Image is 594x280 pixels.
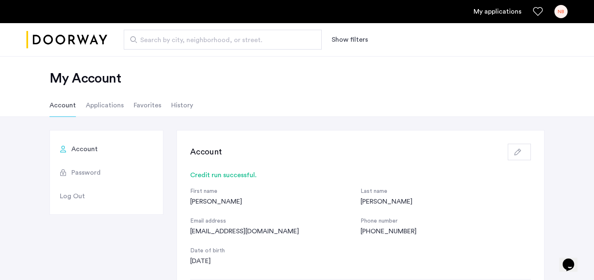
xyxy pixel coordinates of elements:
span: Account [71,144,98,154]
div: Email address [190,216,361,226]
a: Cazamio logo [26,24,107,55]
div: Last name [361,187,531,197]
li: Favorites [134,94,161,117]
h3: Account [190,146,222,158]
h2: My Account [49,70,544,87]
div: Credit run successful. [190,170,531,180]
img: logo [26,24,107,55]
div: Date of birth [190,246,361,256]
div: Phone number [361,216,531,226]
button: Show or hide filters [332,35,368,45]
li: History [171,94,193,117]
a: My application [474,7,521,17]
div: [PHONE_NUMBER] [361,226,531,236]
div: [PERSON_NAME] [190,197,361,206]
input: Apartment Search [124,30,322,50]
button: button [508,144,531,160]
span: Password [71,168,101,178]
div: First name [190,187,361,197]
div: [PERSON_NAME] [361,197,531,206]
div: NB [554,5,568,18]
li: Account [49,94,76,117]
div: [EMAIL_ADDRESS][DOMAIN_NAME] [190,226,361,236]
iframe: chat widget [559,247,586,272]
li: Applications [86,94,124,117]
span: Search by city, neighborhood, or street. [140,35,299,45]
a: Favorites [533,7,543,17]
div: [DATE] [190,256,361,266]
span: Log Out [60,191,85,201]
